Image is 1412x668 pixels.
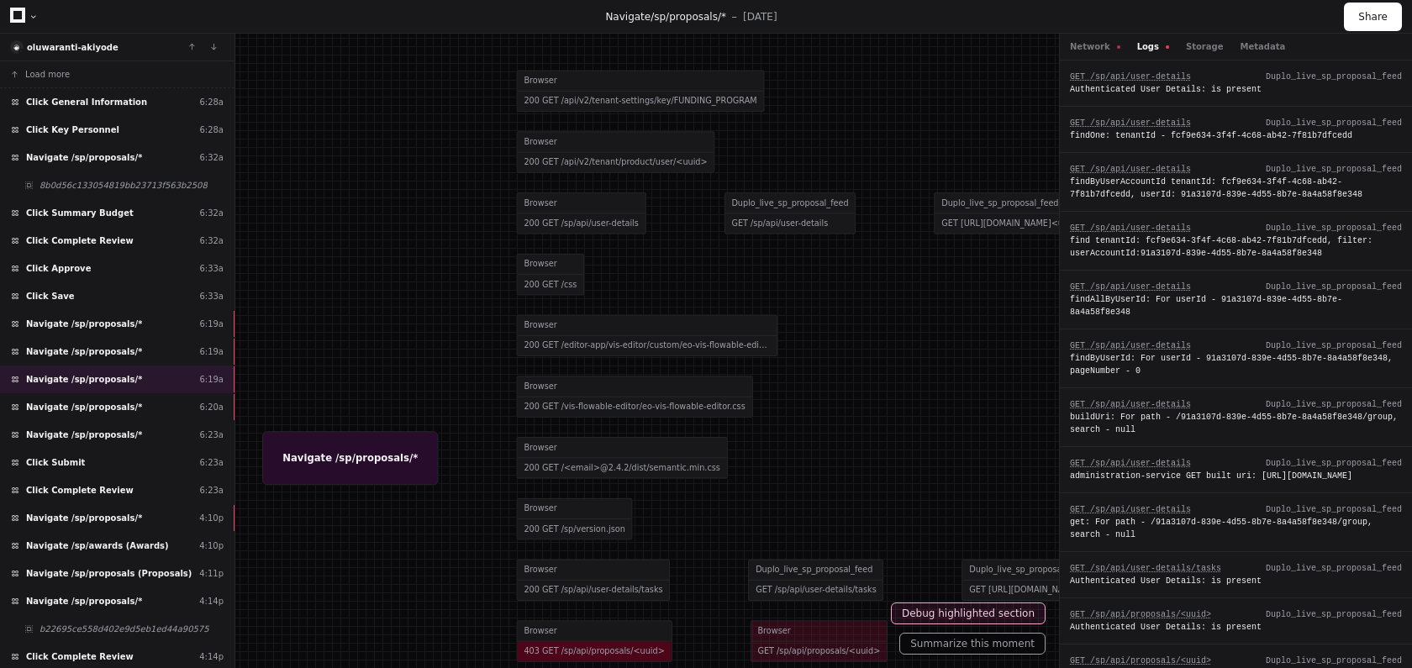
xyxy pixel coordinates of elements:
span: Navigate /sp/proposals/* [26,401,142,413]
div: Duplo_live_sp_proposal_feed [1266,655,1402,667]
div: findAllByUserId: For userId - 91a3107d-839e-4d55-8b7e-8a4a58f8e348 [1070,293,1402,318]
button: Storage [1186,40,1223,53]
span: GET /sp/api/user-details [1070,400,1191,409]
div: 4:14p [199,650,224,663]
span: Navigate /sp/proposals/* [26,429,142,441]
span: Navigate /sp/proposals/* [26,318,142,330]
span: Navigate /sp/proposals/* [26,345,142,358]
span: b22695ce558d402e9d5eb1ed44a90575 [40,623,209,635]
div: 6:32a [199,207,224,219]
div: 6:32a [199,151,224,164]
div: find tenantId: fcf9e634-3f4f-4c68-ab42-7f81b7dfcedd, filter: userAccountId:91a3107d-839e-4d55-8b7... [1070,234,1402,260]
span: GET /sp/api/user-details [1070,505,1191,514]
div: Duplo_live_sp_proposal_feed [1266,117,1402,129]
span: Click General Information [26,96,147,108]
span: Navigate /sp/proposals (Proposals) [26,567,192,580]
div: 6:32a [199,234,224,247]
span: Click Complete Review [26,234,134,247]
div: 4:10p [199,512,224,524]
div: 6:23a [199,456,224,469]
div: 6:23a [199,484,224,497]
iframe: Open customer support [1358,613,1404,658]
div: Duplo_live_sp_proposal_feed [1266,457,1402,470]
button: Metadata [1240,40,1285,53]
p: [DATE] [743,10,777,24]
button: Logs [1137,40,1169,53]
div: 6:23a [199,429,224,441]
div: Duplo_live_sp_proposal_feed [1266,222,1402,234]
div: Duplo_live_sp_proposal_feed [1266,398,1402,411]
div: Duplo_live_sp_proposal_feed [1266,503,1402,516]
div: findByUserId: For userId - 91a3107d-839e-4d55-8b7e-8a4a58f8e348, pageNumber - 0 [1070,352,1402,377]
span: Navigate /sp/proposals/* [26,373,142,386]
div: 403 GET /sp/api/proposals/<uuid> [518,642,672,661]
div: 6:20a [199,401,224,413]
span: Click Key Personnel [26,124,119,136]
div: findOne: tenantId - fcf9e634-3f4f-4c68-ab42-7f81b7dfcedd [1070,129,1402,142]
div: Duplo_live_sp_proposal_feed [1266,562,1402,575]
span: GET /sp/api/proposals/<uuid> [1070,610,1211,619]
div: buildUri: For path - /91a3107d-839e-4d55-8b7e-8a4a58f8e348/group, search - null [1070,411,1402,436]
div: Duplo_live_sp_proposal_feed [1266,339,1402,352]
span: Click Complete Review [26,484,134,497]
span: Click Submit [26,456,85,469]
div: Duplo_live_sp_proposal_feed [1266,71,1402,83]
span: GET /sp/api/user-details [1070,282,1191,292]
span: /sp/proposals/* [651,11,726,23]
div: Duplo_live_sp_proposal_feed [1266,163,1402,176]
span: Click Summary Budget [26,207,134,219]
span: 8b0d56c133054819bb23713f563b2508 [40,179,208,192]
div: get: For path - /91a3107d-839e-4d55-8b7e-8a4a58f8e348/group, search - null [1070,516,1402,541]
div: 4:11p [199,567,224,580]
span: Navigate /sp/proposals/* [26,595,142,608]
span: GET /sp/api/user-details [1070,341,1191,350]
img: 8.svg [12,42,23,53]
a: oluwaranti-akiyode [27,43,119,52]
span: GET /sp/api/user-details [1070,165,1191,174]
button: Summarize this moment [899,633,1046,655]
span: Navigate [605,11,651,23]
div: 6:33a [199,262,224,275]
div: Authenticated User Details: is present [1070,621,1402,634]
span: Navigate /sp/proposals/* [26,151,142,164]
div: 6:28a [199,124,224,136]
button: Debug highlighted section [891,602,1046,624]
span: Navigate /sp/proposals/* [26,512,142,524]
div: Authenticated User Details: is present [1070,83,1402,96]
span: GET /sp/api/user-details [1070,118,1191,128]
span: GET /sp/api/user-details [1070,459,1191,468]
span: GET /sp/api/proposals/<uuid> [1070,656,1211,665]
div: 6:19a [199,318,224,330]
div: 6:28a [199,96,224,108]
div: administration-service GET built uri: [URL][DOMAIN_NAME] [1070,470,1402,482]
span: GET /sp/api/user-details [1070,224,1191,233]
div: 4:10p [199,539,224,552]
div: GET /sp/api/proposals/<uuid> [751,642,887,661]
span: Click Complete Review [26,650,134,663]
div: Duplo_live_sp_proposal_feed [1266,281,1402,293]
span: GET /sp/api/user-details/tasks [1070,564,1221,573]
span: Click Approve [26,262,91,275]
span: Click Save [26,290,75,302]
span: Load more [25,68,70,81]
span: Navigate /sp/awards (Awards) [26,539,169,552]
button: Network [1070,40,1120,53]
div: findByUserAccountId tenantId: fcf9e634-3f4f-4c68-ab42-7f81b7dfcedd, userId: 91a3107d-839e-4d55-8b... [1070,176,1402,201]
div: 6:19a [199,345,224,358]
div: Duplo_live_sp_proposal_feed [1266,608,1402,621]
div: 6:33a [199,290,224,302]
div: 6:19a [199,373,224,386]
div: Authenticated User Details: is present [1070,575,1402,587]
div: 4:14p [199,595,224,608]
span: GET /sp/api/user-details [1070,72,1191,82]
button: Share [1344,3,1402,31]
